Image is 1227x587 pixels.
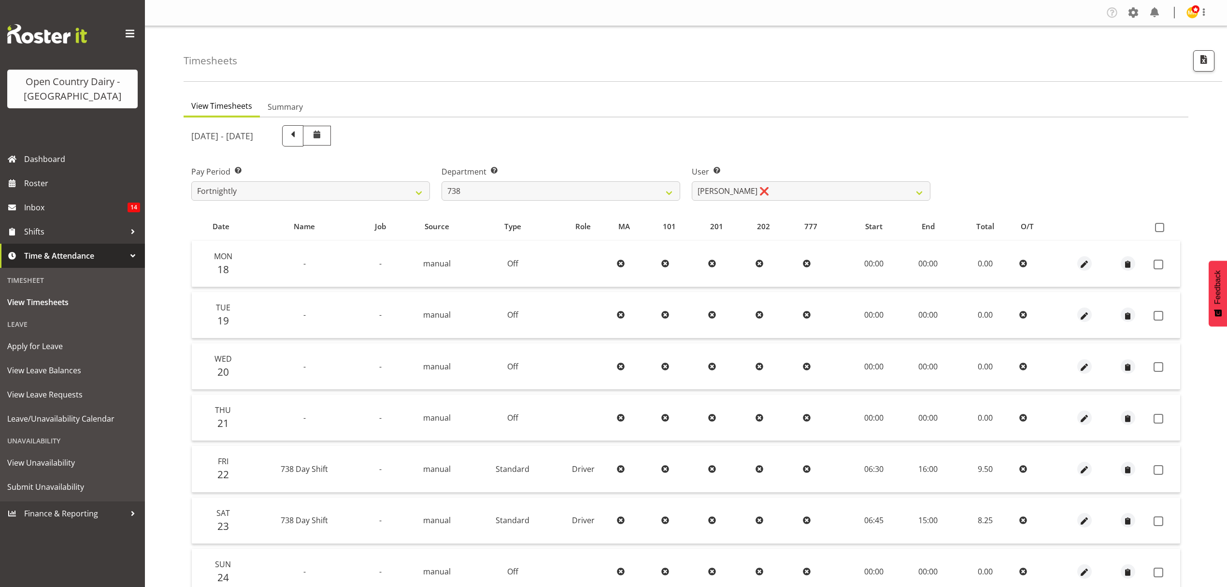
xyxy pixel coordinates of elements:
[7,411,138,426] span: Leave/Unavailability Calendar
[955,343,1015,390] td: 0.00
[1021,221,1034,232] span: O/T
[379,309,382,320] span: -
[618,221,630,232] span: MA
[303,412,306,423] span: -
[472,498,554,544] td: Standard
[2,290,143,314] a: View Timesheets
[217,314,229,327] span: 19
[217,416,229,430] span: 21
[901,241,955,287] td: 00:00
[846,343,901,390] td: 00:00
[2,314,143,334] div: Leave
[472,343,554,390] td: Off
[1213,270,1222,304] span: Feedback
[1193,50,1214,72] button: Export CSV
[955,395,1015,441] td: 0.00
[846,241,901,287] td: 00:00
[472,395,554,441] td: Off
[24,200,128,215] span: Inbox
[214,353,232,364] span: Wed
[2,334,143,358] a: Apply for Leave
[2,407,143,431] a: Leave/Unavailability Calendar
[2,382,143,407] a: View Leave Requests
[24,152,140,166] span: Dashboard
[901,498,955,544] td: 15:00
[901,292,955,338] td: 00:00
[281,515,328,526] span: 738 Day Shift
[215,559,231,570] span: Sun
[804,221,817,232] span: 777
[217,468,229,481] span: 22
[217,571,229,584] span: 24
[2,451,143,475] a: View Unavailability
[7,480,138,494] span: Submit Unavailability
[846,446,901,492] td: 06:30
[423,412,451,423] span: manual
[423,309,451,320] span: manual
[218,456,228,467] span: Fri
[901,446,955,492] td: 16:00
[692,166,930,177] label: User
[303,258,306,269] span: -
[24,506,126,521] span: Finance & Reporting
[955,241,1015,287] td: 0.00
[268,101,303,113] span: Summary
[846,498,901,544] td: 06:45
[216,302,230,313] span: Tue
[575,221,591,232] span: Role
[379,258,382,269] span: -
[423,361,451,372] span: manual
[213,221,229,232] span: Date
[423,515,451,526] span: manual
[217,365,229,379] span: 20
[2,270,143,290] div: Timesheet
[710,221,723,232] span: 201
[2,358,143,382] a: View Leave Balances
[375,221,386,232] span: Job
[757,221,770,232] span: 202
[7,387,138,402] span: View Leave Requests
[191,166,430,177] label: Pay Period
[215,405,231,415] span: Thu
[379,361,382,372] span: -
[846,395,901,441] td: 00:00
[472,446,554,492] td: Standard
[472,241,554,287] td: Off
[7,455,138,470] span: View Unavailability
[128,203,140,212] span: 14
[425,221,449,232] span: Source
[472,292,554,338] td: Off
[846,292,901,338] td: 00:00
[7,339,138,353] span: Apply for Leave
[663,221,676,232] span: 101
[379,566,382,577] span: -
[504,221,521,232] span: Type
[184,55,237,66] h4: Timesheets
[217,263,229,276] span: 18
[572,515,595,526] span: Driver
[442,166,680,177] label: Department
[7,295,138,309] span: View Timesheets
[1209,261,1227,326] button: Feedback - Show survey
[191,131,253,141] h5: [DATE] - [DATE]
[423,566,451,577] span: manual
[2,475,143,499] a: Submit Unavailability
[7,363,138,378] span: View Leave Balances
[17,74,128,103] div: Open Country Dairy - [GEOGRAPHIC_DATA]
[24,224,126,239] span: Shifts
[214,251,232,262] span: Mon
[216,508,230,518] span: Sat
[191,100,252,112] span: View Timesheets
[379,515,382,526] span: -
[281,464,328,474] span: 738 Day Shift
[901,343,955,390] td: 00:00
[7,24,87,44] img: Rosterit website logo
[303,361,306,372] span: -
[24,176,140,191] span: Roster
[24,249,126,263] span: Time & Attendance
[955,292,1015,338] td: 0.00
[922,221,935,232] span: End
[2,431,143,451] div: Unavailability
[1186,7,1198,18] img: milk-reception-awarua7542.jpg
[303,309,306,320] span: -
